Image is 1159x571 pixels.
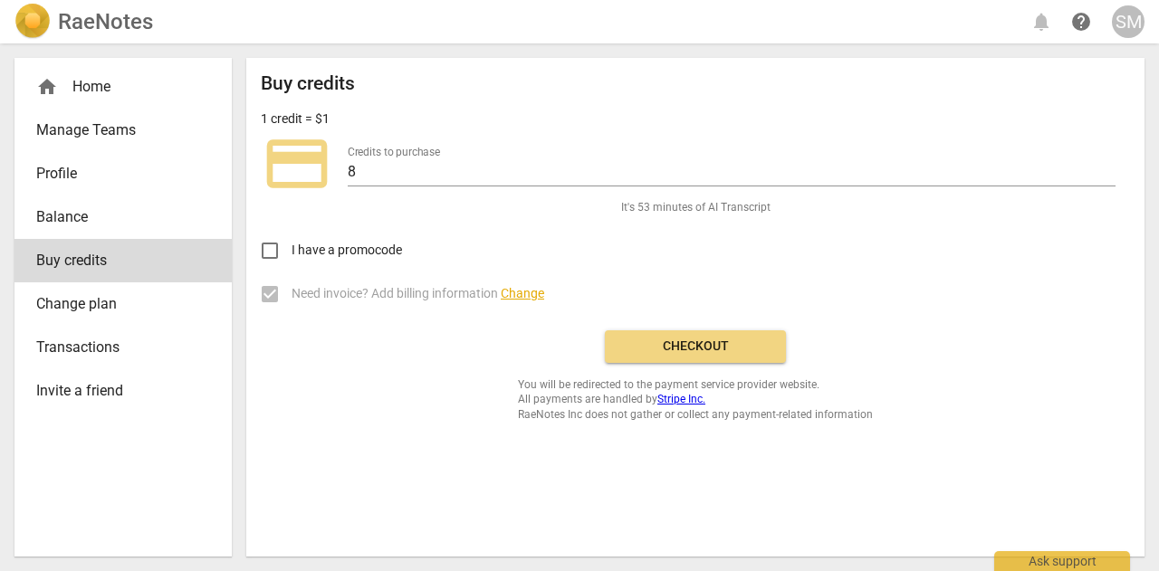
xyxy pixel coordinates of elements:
div: Home [36,76,196,98]
label: Credits to purchase [348,147,440,157]
h2: Buy credits [261,72,355,95]
span: Manage Teams [36,119,196,141]
span: Change [501,286,544,300]
div: Ask support [994,551,1130,571]
span: Need invoice? Add billing information [292,284,544,303]
span: credit_card [261,128,333,200]
a: Transactions [14,326,232,369]
img: Logo [14,4,51,40]
span: Transactions [36,337,196,358]
a: LogoRaeNotes [14,4,153,40]
div: Home [14,65,232,109]
button: Checkout [605,330,786,363]
span: help [1070,11,1092,33]
span: It's 53 minutes of AI Transcript [621,200,771,215]
span: home [36,76,58,98]
span: You will be redirected to the payment service provider website. All payments are handled by RaeNo... [518,377,873,423]
span: Invite a friend [36,380,196,402]
button: SM [1112,5,1145,38]
a: Invite a friend [14,369,232,413]
span: Balance [36,206,196,228]
h2: RaeNotes [58,9,153,34]
a: Stripe Inc. [657,393,705,405]
span: Buy credits [36,250,196,271]
span: I have a promocode [292,241,402,260]
a: Balance [14,195,232,239]
a: Manage Teams [14,109,232,152]
span: Change plan [36,293,196,315]
span: Profile [36,163,196,185]
a: Change plan [14,282,232,326]
a: Buy credits [14,239,232,282]
p: 1 credit = $1 [261,109,330,128]
a: Help [1065,5,1097,38]
span: Checkout [619,338,771,356]
a: Profile [14,152,232,195]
